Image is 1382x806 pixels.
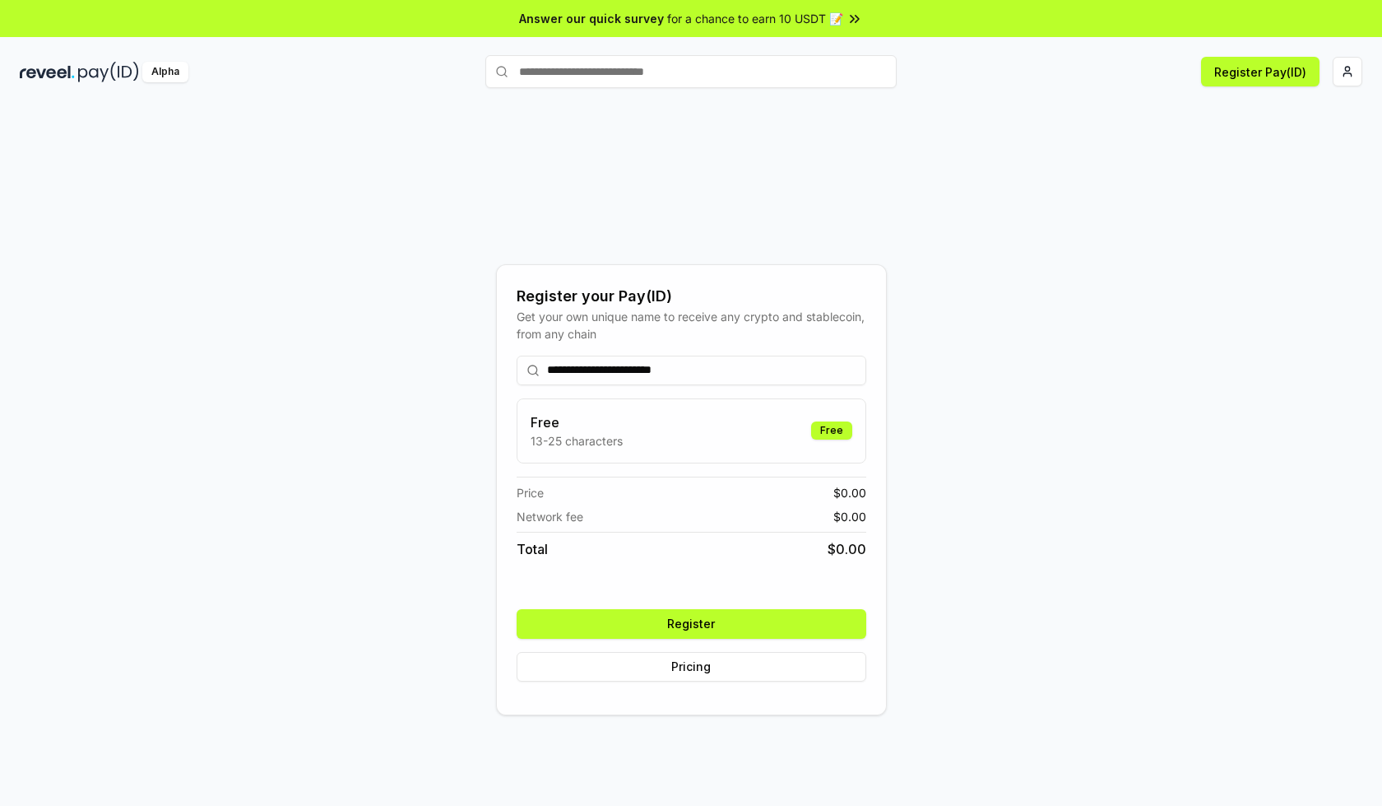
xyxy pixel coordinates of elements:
span: $ 0.00 [833,508,866,525]
p: 13-25 characters [531,432,623,450]
img: pay_id [78,62,139,82]
div: Register your Pay(ID) [517,285,866,308]
span: Total [517,539,548,559]
span: $ 0.00 [833,484,866,501]
button: Register Pay(ID) [1201,57,1319,86]
div: Get your own unique name to receive any crypto and stablecoin, from any chain [517,308,866,342]
span: Answer our quick survey [519,10,664,27]
h3: Free [531,412,623,432]
button: Pricing [517,652,866,682]
img: reveel_dark [20,62,75,82]
div: Free [811,422,852,440]
span: Network fee [517,508,583,525]
span: Price [517,484,544,501]
div: Alpha [142,62,188,82]
button: Register [517,609,866,639]
span: $ 0.00 [828,539,866,559]
span: for a chance to earn 10 USDT 📝 [667,10,843,27]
